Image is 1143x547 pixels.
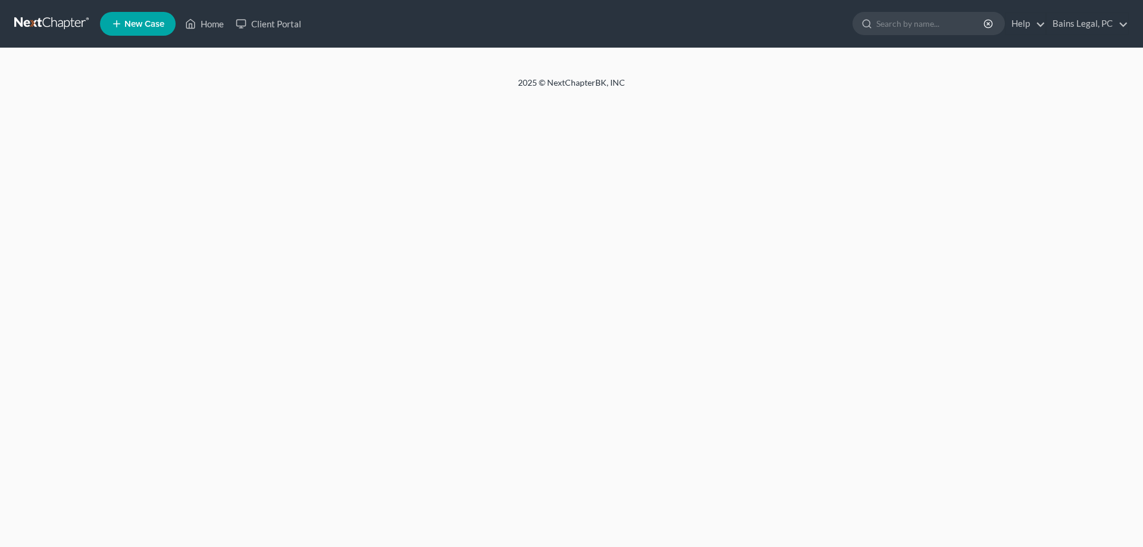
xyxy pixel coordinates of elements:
[1047,13,1128,35] a: Bains Legal, PC
[124,20,164,29] span: New Case
[232,77,911,98] div: 2025 © NextChapterBK, INC
[1005,13,1045,35] a: Help
[230,13,307,35] a: Client Portal
[179,13,230,35] a: Home
[876,12,985,35] input: Search by name...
